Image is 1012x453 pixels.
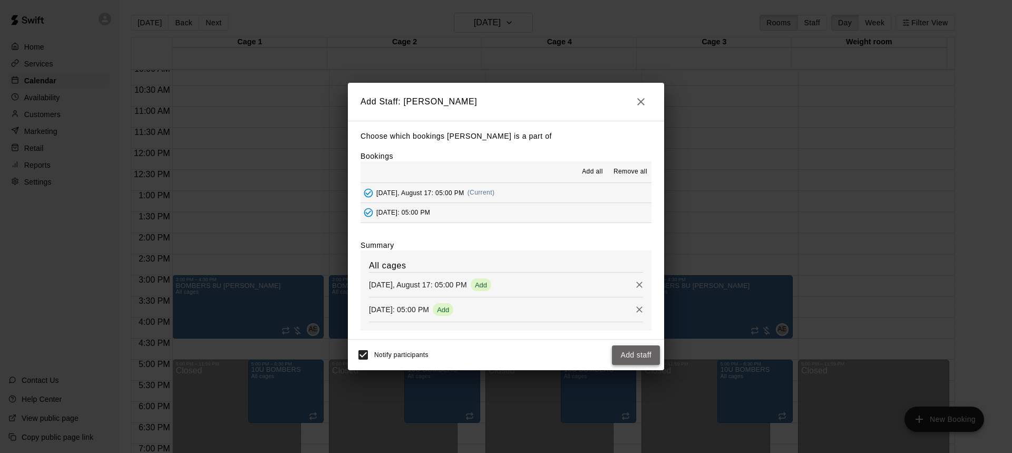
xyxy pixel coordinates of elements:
[376,189,464,196] span: [DATE], August 17: 05:00 PM
[468,189,495,196] span: (Current)
[614,167,647,177] span: Remove all
[361,183,651,203] button: Added - Collect Payment[DATE], August 17: 05:00 PM(Current)
[376,209,430,216] span: [DATE]: 05:00 PM
[609,163,651,180] button: Remove all
[361,203,651,223] button: Added - Collect Payment[DATE]: 05:00 PM
[369,279,467,290] p: [DATE], August 17: 05:00 PM
[612,345,660,365] button: Add staff
[631,302,647,317] button: Remove
[433,306,453,314] span: Add
[361,205,376,220] button: Added - Collect Payment
[369,304,429,315] p: [DATE]: 05:00 PM
[631,277,647,293] button: Remove
[348,83,664,121] h2: Add Staff: [PERSON_NAME]
[361,152,393,160] label: Bookings
[576,163,609,180] button: Add all
[361,185,376,201] button: Added - Collect Payment
[471,281,491,289] span: Add
[374,352,429,359] span: Notify participants
[369,259,643,273] h6: All cages
[361,240,394,250] label: Summary
[361,130,651,143] p: Choose which bookings [PERSON_NAME] is a part of
[582,167,603,177] span: Add all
